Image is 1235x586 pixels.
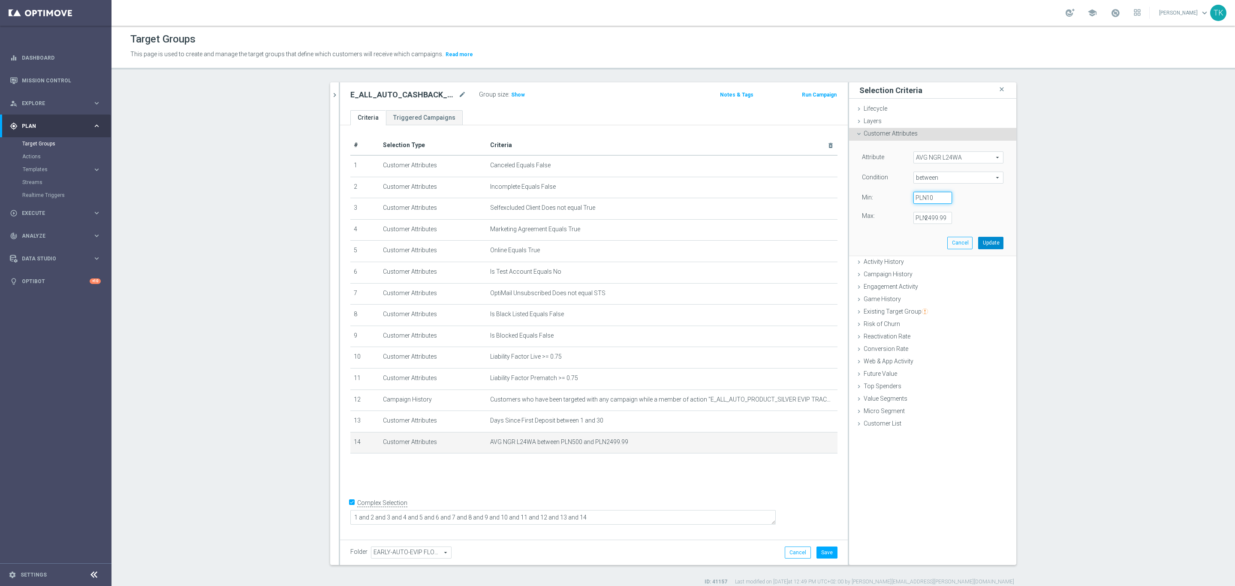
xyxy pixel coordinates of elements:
span: Engagement Activity [864,283,918,290]
span: Is Test Account Equals No [490,268,561,275]
a: Streams [22,179,89,186]
button: play_circle_outline Execute keyboard_arrow_right [9,210,101,217]
button: chevron_right [330,82,339,108]
div: Execute [10,209,93,217]
span: Micro Segment [864,408,905,414]
div: Data Studio [10,255,93,263]
a: Optibot [22,270,90,293]
div: Optibot [10,270,101,293]
th: # [350,136,380,155]
span: Activity History [864,258,904,265]
button: gps_fixed Plan keyboard_arrow_right [9,123,101,130]
button: Data Studio keyboard_arrow_right [9,255,101,262]
i: settings [9,571,16,579]
i: person_search [10,100,18,107]
span: Templates [23,167,84,172]
td: 11 [350,368,380,390]
button: Read more [445,50,474,59]
span: Selfexcluded Client Does not equal True [490,204,595,211]
span: Top Spenders [864,383,901,390]
i: gps_fixed [10,122,18,130]
td: 7 [350,283,380,305]
span: Incomplete Equals False [490,183,556,190]
span: Customer Attributes [864,130,918,137]
td: 5 [350,241,380,262]
div: Analyze [10,232,93,240]
td: 4 [350,219,380,241]
i: lightbulb [10,278,18,285]
span: Customers who have been targeted with any campaign while a member of action "E_ALL_AUTO_PRODUCT_S... [490,396,834,403]
td: 14 [350,432,380,453]
i: equalizer [10,54,18,62]
td: 13 [350,411,380,432]
i: keyboard_arrow_right [93,99,101,107]
td: Customer Attributes [380,283,487,305]
td: Campaign History [380,390,487,411]
label: Max: [862,212,875,220]
span: Future Value [864,370,897,377]
a: Criteria [350,110,386,125]
div: Explore [10,100,93,107]
span: Canceled Equals False [490,162,551,169]
a: Settings [21,572,47,577]
span: Execute [22,211,93,216]
span: OptiMail Unsubscribed Does not equal STS [490,290,605,297]
button: Templates keyboard_arrow_right [22,166,101,173]
button: Mission Control [9,77,101,84]
td: Customer Attributes [380,432,487,453]
button: Update [978,237,1003,249]
label: Min: [862,193,873,201]
span: Lifecycle [864,105,887,112]
label: Folder [350,548,367,556]
span: Plan [22,124,93,129]
div: +10 [90,278,101,284]
h3: Selection Criteria [859,85,922,95]
span: Layers [864,118,882,124]
button: equalizer Dashboard [9,54,101,61]
lable: Condition [862,174,888,181]
td: Customer Attributes [380,368,487,390]
span: Reactivation Rate [864,333,910,340]
button: lightbulb Optibot +10 [9,278,101,285]
span: Days Since First Deposit between 1 and 30 [490,417,603,424]
button: Cancel [785,547,811,559]
i: keyboard_arrow_right [93,166,101,174]
span: Customer List [864,420,901,427]
div: Streams [22,176,111,189]
button: track_changes Analyze keyboard_arrow_right [9,233,101,239]
h2: E_ALL_AUTO_CASHBACK_SILVER_EVIP_25 do 250 PLN_WEEKLY [350,90,457,100]
td: 10 [350,347,380,369]
span: Online Equals True [490,247,540,254]
i: delete_forever [827,142,834,149]
a: Triggered Campaigns [386,110,463,125]
td: Customer Attributes [380,177,487,198]
div: Mission Control [10,69,101,92]
span: Campaign History [864,271,913,278]
span: Explore [22,101,93,106]
div: Dashboard [10,46,101,69]
span: Existing Target Group [864,308,928,315]
a: Target Groups [22,140,89,147]
label: ID: 41157 [705,578,727,586]
label: Group size [479,91,508,98]
i: keyboard_arrow_right [93,254,101,263]
td: 9 [350,326,380,347]
td: Customer Attributes [380,305,487,326]
a: Realtime Triggers [22,192,89,199]
i: keyboard_arrow_right [93,232,101,240]
button: Save [816,547,837,559]
label: PLN [916,194,924,202]
td: Customer Attributes [380,241,487,262]
span: Show [511,92,525,98]
button: person_search Explore keyboard_arrow_right [9,100,101,107]
i: keyboard_arrow_right [93,209,101,217]
i: close [997,84,1006,95]
td: Customer Attributes [380,411,487,432]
